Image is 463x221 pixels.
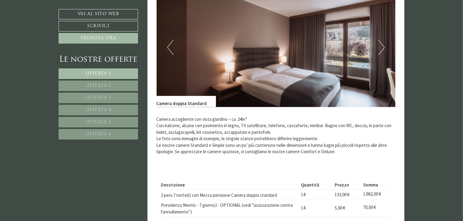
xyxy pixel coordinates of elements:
[161,181,299,190] th: Descrizione
[110,5,130,14] div: [DATE]
[86,84,111,88] span: Offerta 2
[86,120,111,124] span: Offerta 5
[361,190,391,200] td: 1.862,00 €
[157,116,396,155] p: Camera accogliente con vista giardino ~ ca. 24m² Con balcone, alcune con pavimento in legno, TV s...
[335,205,345,211] span: 5,00 €
[299,200,333,216] td: 14
[299,181,333,190] th: Quantità
[378,40,385,55] button: Next
[86,96,111,100] span: Offerta 3
[167,40,174,55] button: Previous
[59,33,138,44] a: Prenota ora
[333,181,361,190] th: Prezzo
[206,160,239,170] button: Invia
[59,54,138,65] div: Le nostre offerte
[157,96,216,107] div: Camera doppia Standard
[161,190,299,200] td: 2 pers.7 notte(i) con Mezza pensione Camera doppia standard
[361,181,391,190] th: Somma
[59,9,138,19] a: Vai al sito web
[361,200,391,216] td: 70,00 €
[161,200,299,216] td: Previdenza Montis - 7 giorno/i - OPTIONAL (vedi "assicurazione contro l'annullamento")
[335,192,350,198] span: 133,00 €
[86,108,111,112] span: Offerta 4
[9,28,80,32] small: 16:24
[299,190,333,200] td: 14
[9,17,80,22] div: Montis – Active Nature Spa
[86,132,111,137] span: Offerta 6
[5,16,83,33] div: Buon giorno, come possiamo aiutarla?
[59,21,138,31] a: Scrivici
[86,71,111,76] span: Offerta 1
